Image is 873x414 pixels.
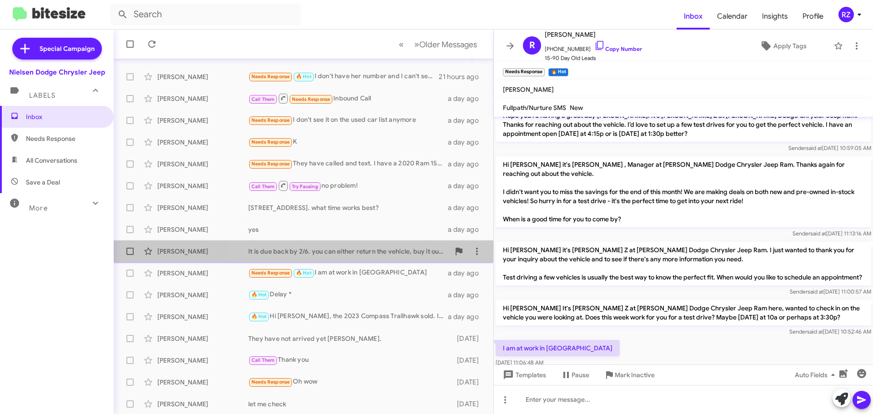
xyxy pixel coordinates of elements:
span: said at [807,328,823,335]
span: 🔥 Hot [251,314,267,319]
div: [PERSON_NAME] [157,116,248,125]
div: [PERSON_NAME] [157,94,248,103]
span: Sender [DATE] 10:52:46 AM [789,328,871,335]
div: [PERSON_NAME] [157,225,248,234]
span: Call Them [251,357,275,363]
span: Apply Tags [773,38,807,54]
div: a day ago [448,312,486,321]
span: More [29,204,48,212]
span: Mark Inactive [615,367,655,383]
span: 🔥 Hot [296,74,311,80]
span: Fullpath/Nurture SMS [503,104,566,112]
p: Hi [PERSON_NAME] It's [PERSON_NAME] Z at [PERSON_NAME] Dodge Chrysler Jeep Ram here, wanted to ch... [496,300,871,325]
div: [DATE] [452,334,486,343]
span: Call Them [251,184,275,190]
span: 🔥 Hot [296,270,311,276]
div: [DATE] [452,378,486,387]
div: a day ago [448,203,486,212]
div: K [248,137,448,147]
div: [PERSON_NAME] [157,160,248,169]
div: [PERSON_NAME] [157,378,248,387]
div: [PERSON_NAME] [157,138,248,147]
div: [PERSON_NAME] [157,290,248,299]
span: Sender [DATE] 11:00:57 AM [790,288,871,295]
small: 🔥 Hot [548,68,568,76]
div: no problem! [248,180,448,191]
div: Delay * [248,289,448,300]
span: [DATE] 11:06:48 AM [496,359,543,366]
span: Pause [572,367,589,383]
div: a day ago [448,138,486,147]
span: Needs Response [292,96,331,102]
a: Calendar [710,3,755,30]
span: Save a Deal [26,178,60,187]
div: It is due back by 2/6. you can either return the vehicle, buy it out, or get into a new vehicle [248,247,450,256]
button: Templates [494,367,553,383]
button: Pause [553,367,597,383]
a: Copy Number [594,45,642,52]
span: 15-90 Day Old Leads [545,54,642,63]
span: Inbox [26,112,103,121]
button: Previous [393,35,409,54]
div: [PERSON_NAME] [157,312,248,321]
span: Needs Response [251,139,290,145]
div: [PERSON_NAME] [157,203,248,212]
a: Profile [795,3,831,30]
button: Mark Inactive [597,367,662,383]
span: Needs Response [251,161,290,167]
span: Try Pausing [292,184,318,190]
span: Needs Response [251,379,290,385]
div: I don't have her number and I can't seem to find the email for some reason. Maybe I deleted it ac... [248,71,439,82]
div: They have called and text. I have a 2020 Ram 1500. I am upside down about $6k. My wife has a 2018... [248,159,448,169]
div: Oh wow [248,377,452,387]
div: a day ago [448,160,486,169]
span: Auto Fields [795,367,838,383]
div: [DATE] [452,356,486,365]
nav: Page navigation example [394,35,482,54]
span: Needs Response [251,74,290,80]
span: New [570,104,583,112]
div: [DATE] [452,399,486,409]
p: I am at work in [GEOGRAPHIC_DATA] [496,340,620,356]
div: [PERSON_NAME] [157,356,248,365]
span: Older Messages [419,40,477,50]
span: Call Them [251,96,275,102]
div: [PERSON_NAME] [157,181,248,190]
div: [PERSON_NAME] [157,334,248,343]
span: Labels [29,91,55,100]
span: 🔥 Hot [251,292,267,298]
span: R [529,38,535,53]
a: Special Campaign [12,38,102,60]
div: a day ago [448,290,486,299]
small: Needs Response [503,68,545,76]
div: Inbound Call [248,93,448,104]
span: Sender [DATE] 10:59:05 AM [788,145,871,151]
span: Special Campaign [40,44,95,53]
div: a day ago [448,181,486,190]
div: [STREET_ADDRESS]. what time works best? [248,203,448,212]
div: They have not arrived yet [PERSON_NAME]. [248,334,452,343]
div: Thank you [248,355,452,365]
p: Hi [PERSON_NAME] it's [PERSON_NAME] Z at [PERSON_NAME] Dodge Chrysler Jeep Ram. I just wanted to ... [496,242,871,285]
span: Needs Response [251,117,290,123]
div: Nielsen Dodge Chrysler Jeep [9,68,105,77]
div: [PERSON_NAME] [157,247,248,256]
span: Needs Response [26,134,103,143]
span: said at [810,230,826,237]
p: Hi [PERSON_NAME] it's [PERSON_NAME] , Manager at [PERSON_NAME] Dodge Chrysler Jeep Ram. Thanks ag... [496,156,871,227]
button: Next [409,35,482,54]
input: Search [110,4,301,25]
button: Auto Fields [788,367,846,383]
div: 21 hours ago [439,72,486,81]
div: a day ago [448,94,486,103]
span: [PERSON_NAME] [545,29,642,40]
span: Insights [755,3,795,30]
span: Templates [501,367,546,383]
span: said at [806,145,822,151]
div: a day ago [448,225,486,234]
div: a day ago [448,116,486,125]
a: Inbox [677,3,710,30]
